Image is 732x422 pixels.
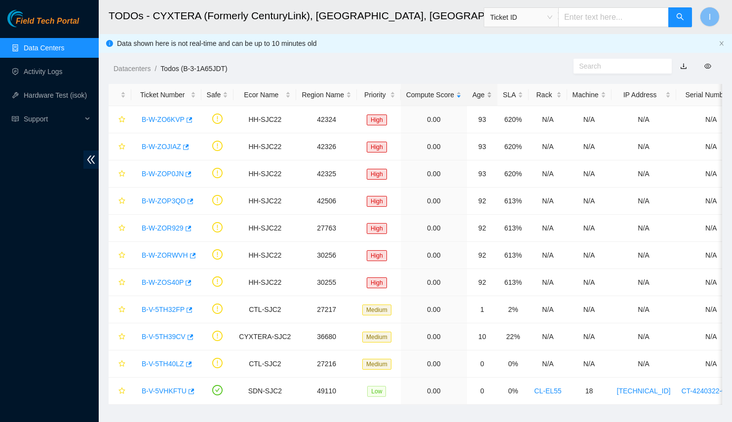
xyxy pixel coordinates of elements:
[498,242,529,269] td: 613%
[212,385,223,395] span: check-circle
[24,109,82,129] span: Support
[567,323,612,350] td: N/A
[83,151,99,169] span: double-left
[401,296,467,323] td: 0.00
[212,304,223,314] span: exclamation-circle
[233,269,296,296] td: HH-SJC22
[498,160,529,188] td: 620%
[367,115,387,125] span: High
[212,141,223,151] span: exclamation-circle
[367,142,387,153] span: High
[233,378,296,405] td: SDN-SJC2
[401,188,467,215] td: 0.00
[154,65,156,73] span: /
[668,7,692,27] button: search
[719,40,725,47] button: close
[612,215,676,242] td: N/A
[719,40,725,46] span: close
[118,225,125,232] span: star
[529,269,567,296] td: N/A
[296,269,357,296] td: 30255
[529,160,567,188] td: N/A
[160,65,227,73] a: Todos (B-3-1A65JDT)
[567,378,612,405] td: 18
[612,160,676,188] td: N/A
[24,91,87,99] a: Hardware Test (isok)
[118,197,125,205] span: star
[12,115,19,122] span: read
[114,65,151,73] a: Datacenters
[142,306,185,313] a: B-V-5TH32FP
[612,323,676,350] td: N/A
[467,269,498,296] td: 92
[467,242,498,269] td: 92
[498,133,529,160] td: 620%
[212,222,223,232] span: exclamation-circle
[558,7,669,27] input: Enter text here...
[7,18,79,31] a: Akamai TechnologiesField Tech Portal
[142,251,188,259] a: B-W-ZORWVH
[612,188,676,215] td: N/A
[709,11,711,23] span: I
[142,143,181,151] a: B-W-ZOJIAZ
[114,166,126,182] button: star
[529,106,567,133] td: N/A
[529,242,567,269] td: N/A
[367,386,386,397] span: Low
[118,387,125,395] span: star
[401,106,467,133] td: 0.00
[142,170,184,178] a: B-W-ZOP0JN
[612,242,676,269] td: N/A
[212,114,223,124] span: exclamation-circle
[212,331,223,341] span: exclamation-circle
[296,215,357,242] td: 27763
[233,242,296,269] td: HH-SJC22
[612,269,676,296] td: N/A
[7,10,50,27] img: Akamai Technologies
[233,296,296,323] td: CTL-SJC2
[498,269,529,296] td: 613%
[142,115,185,123] a: B-W-ZO6KVP
[498,296,529,323] td: 2%
[118,143,125,151] span: star
[467,133,498,160] td: 93
[529,350,567,378] td: N/A
[498,215,529,242] td: 613%
[118,279,125,287] span: star
[498,188,529,215] td: 613%
[467,296,498,323] td: 1
[114,247,126,263] button: star
[534,387,561,395] a: CL-EL55
[529,188,567,215] td: N/A
[529,323,567,350] td: N/A
[114,356,126,372] button: star
[567,350,612,378] td: N/A
[142,278,184,286] a: B-W-ZOS40P
[118,170,125,178] span: star
[367,196,387,207] span: High
[617,387,671,395] a: [TECHNICAL_ID]
[118,252,125,260] span: star
[467,215,498,242] td: 92
[233,323,296,350] td: CYXTERA-SJC2
[233,106,296,133] td: HH-SJC22
[401,350,467,378] td: 0.00
[142,360,184,368] a: B-V-5TH40LZ
[118,333,125,341] span: star
[498,106,529,133] td: 620%
[673,58,694,74] button: download
[114,383,126,399] button: star
[118,360,125,368] span: star
[704,63,711,70] span: eye
[296,242,357,269] td: 30256
[142,224,184,232] a: B-W-ZOR929
[498,323,529,350] td: 22%
[529,133,567,160] td: N/A
[401,133,467,160] td: 0.00
[567,188,612,215] td: N/A
[467,378,498,405] td: 0
[212,195,223,205] span: exclamation-circle
[612,106,676,133] td: N/A
[567,269,612,296] td: N/A
[118,306,125,314] span: star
